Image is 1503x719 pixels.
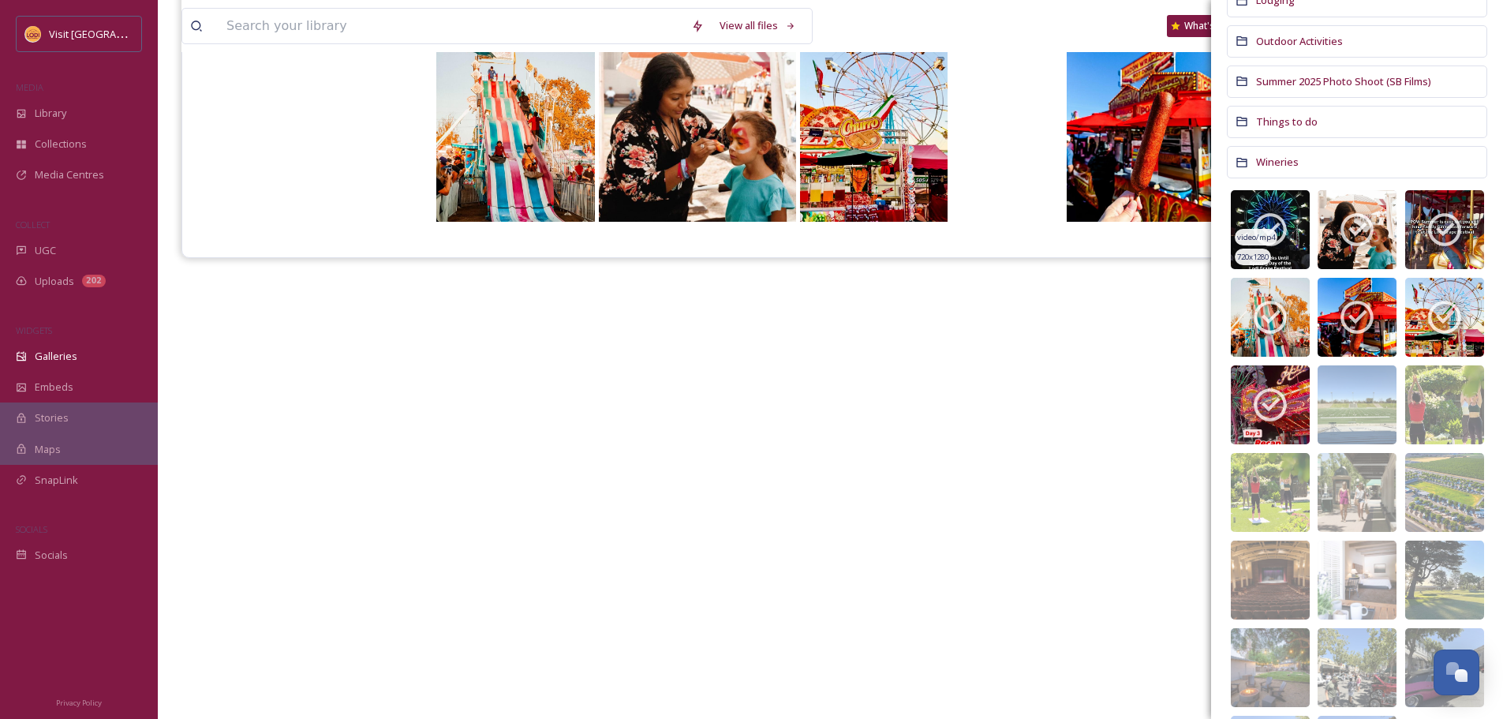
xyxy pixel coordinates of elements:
input: Search your library [219,9,683,43]
span: Uploads [35,274,74,289]
img: 60d972f1-293a-4017-97c0-84bab749f9de.jpg [1405,453,1484,532]
span: 720 x 1280 [1237,252,1269,263]
span: Galleries [35,349,77,364]
span: Media Centres [35,167,104,182]
span: COLLECT [16,219,50,230]
a: Privacy Policy [56,692,102,711]
span: Library [35,106,66,121]
span: Socials [35,548,68,563]
span: Wineries [1256,155,1299,169]
div: 202 [82,275,106,287]
span: Stories [35,410,69,425]
span: Embeds [35,380,73,395]
img: b8305831-9269-4881-86be-fa039744c199.jpg [1405,365,1484,444]
a: What's New [1167,15,1246,37]
span: Maps [35,442,61,457]
span: SnapLink [35,473,78,488]
span: Things to do [1256,114,1318,129]
span: Summer 2025 Photo Shoot (SB Films) [1256,74,1431,88]
img: 04e9c241-55b3-4473-b902-43bb80f9c0cb.jpg [1405,628,1484,707]
img: 581361eb-a100-4079-8b07-7e510886ee8f.jpg [1318,365,1396,444]
img: 46ad2a4b-265b-464c-8afd-9cce51f0320e.jpg [1318,190,1396,269]
img: 998db07a-eed3-413b-b026-c3ad4da22338.jpg [1231,541,1310,620]
a: View all files [712,10,804,41]
img: 55ab1c3d-fdfc-4026-9c49-745f6cd1fea0.jpg [1405,278,1484,357]
img: c443fd67-76a5-465f-8b5d-b2ff6bd190d6.jpg [1405,190,1484,269]
span: Privacy Policy [56,698,102,708]
span: SOCIALS [16,523,47,535]
img: fee16ac4-1ea4-42d6-97d7-0a809ea476f0.jpg [1405,541,1484,620]
img: 452befc1-3bba-43e2-946f-3a9e79940b2b.jpg [1231,278,1310,357]
span: Visit [GEOGRAPHIC_DATA] [49,26,171,41]
span: MEDIA [16,81,43,93]
img: a1ffdb27-f513-496b-837d-b750cd179e94.jpg [1231,190,1310,269]
img: 59f8cca1-0e95-43b6-aa78-249e9554a1db.jpg [1318,541,1396,620]
img: a642b7a3-32b9-4b4d-860d-e44c5943309e.jpg [1231,628,1310,707]
img: aeb9924a-66f9-4919-8b79-49352d8e9a1f.jpg [1318,628,1396,707]
img: 45a42d18-fdb4-4017-a50d-76a77571ca59.jpg [1231,365,1310,444]
img: 79748e4f-e61a-49e3-a990-13216aa963c2.jpg [1318,453,1396,532]
img: 4ce8041a-e038-4296-b4f1-e2d68cda8e49.jpg [1318,278,1396,357]
img: Square%20Social%20Visit%20Lodi.png [25,26,41,42]
span: WIDGETS [16,324,52,336]
span: UGC [35,243,56,258]
span: Collections [35,137,87,152]
span: Outdoor Activities [1256,34,1343,48]
img: cff75015-61da-4df6-afb1-0209a608cc1c.jpg [1231,453,1310,532]
button: Open Chat [1434,650,1479,695]
span: video/mp4 [1237,232,1275,243]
